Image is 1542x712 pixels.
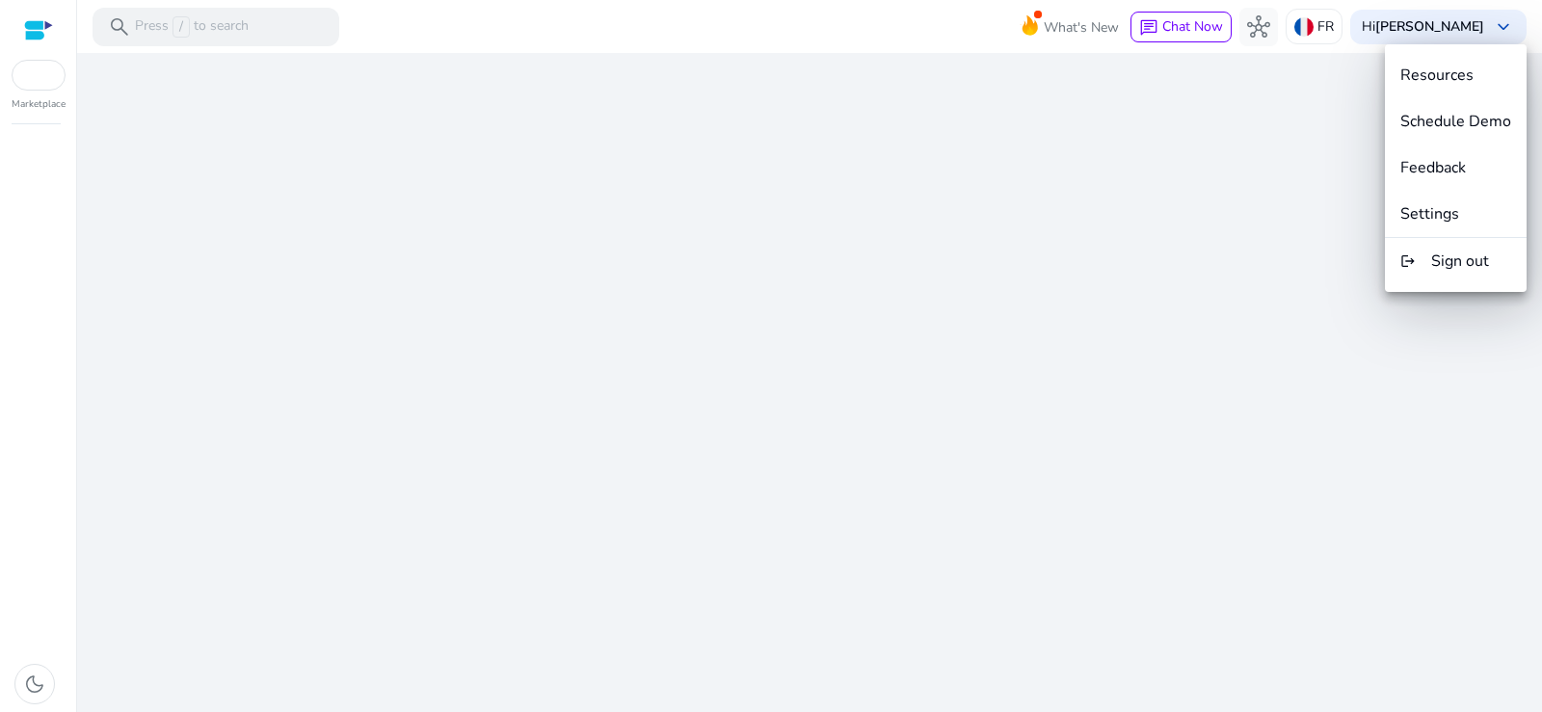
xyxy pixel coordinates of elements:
span: Sign out [1431,251,1489,272]
span: Schedule Demo [1400,111,1511,132]
mat-icon: logout [1400,250,1416,273]
span: Feedback [1400,157,1466,178]
span: Settings [1400,203,1459,224]
span: Resources [1400,65,1474,86]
